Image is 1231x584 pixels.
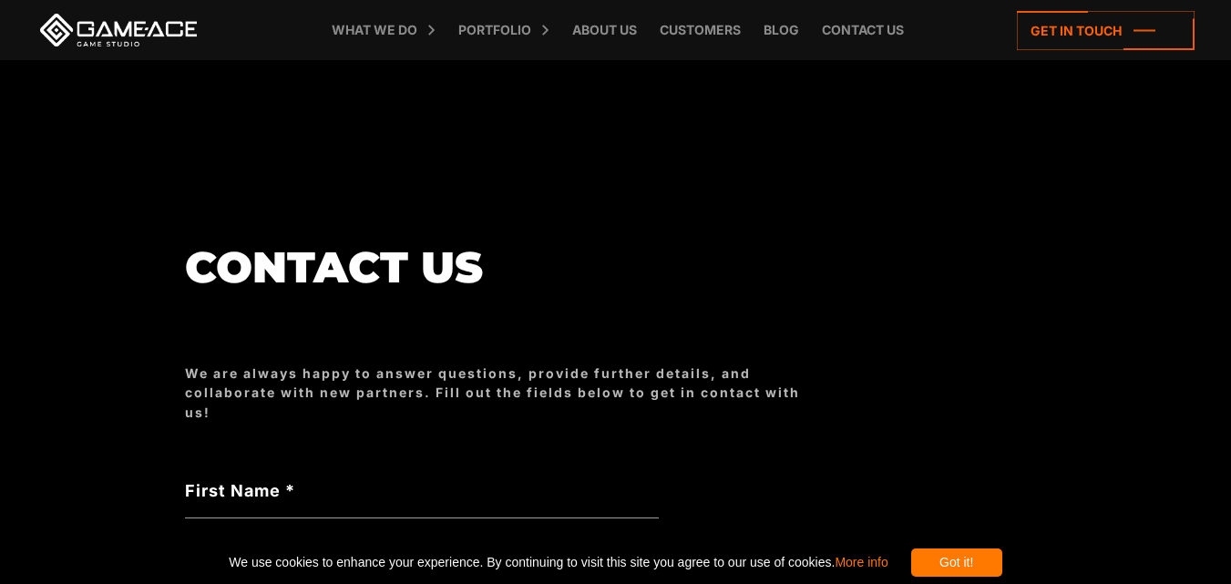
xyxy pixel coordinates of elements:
[185,364,823,422] div: We are always happy to answer questions, provide further details, and collaborate with new partne...
[229,548,887,577] span: We use cookies to enhance your experience. By continuing to visit this site you agree to our use ...
[185,478,659,503] label: First Name *
[911,548,1002,577] div: Got it!
[185,243,823,291] h1: Contact us
[1017,11,1195,50] a: Get in touch
[835,555,887,569] a: More info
